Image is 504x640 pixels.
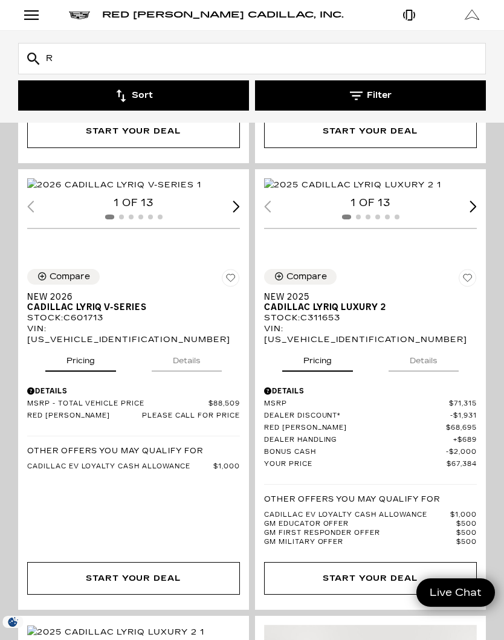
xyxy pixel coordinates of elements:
a: Your Price $67,384 [264,460,477,469]
button: Save Vehicle [459,269,477,292]
span: Please call for price [142,412,240,421]
a: Red [PERSON_NAME] Please call for price [27,412,240,421]
div: Pricing Details - New 2026 Cadillac LYRIQ V-Series [27,386,240,396]
button: Filter [255,80,486,111]
span: $1,000 [450,511,477,520]
div: 1 / 2 [27,178,240,192]
a: MSRP $71,315 [264,399,477,409]
span: $2,000 [446,448,477,457]
a: New 2025Cadillac LYRIQ Luxury 2 [264,292,477,312]
span: Cadillac EV Loyalty Cash Allowance [264,511,450,520]
button: pricing tab [282,345,353,372]
div: Stock : C311653 [264,312,477,323]
a: GM Educator Offer $500 [264,520,477,529]
input: Search Inventory [18,43,486,74]
span: GM Military Offer [264,538,456,547]
button: Save Vehicle [222,269,240,292]
a: GM Military Offer $500 [264,538,477,547]
a: Red [PERSON_NAME] Cadillac, Inc. [102,11,344,19]
span: $500 [456,529,477,538]
a: GM First Responder Offer $500 [264,529,477,538]
a: Start Your Deal [264,115,477,147]
span: Your Price [264,460,447,469]
div: 1 / 2 [264,178,477,192]
span: Cadillac EV Loyalty Cash Allowance [27,462,213,471]
button: details tab [152,345,222,372]
p: Other Offers You May Qualify For [27,445,203,456]
a: Bonus Cash $2,000 [264,448,477,457]
div: Next slide [470,201,477,212]
span: $689 [453,436,477,445]
button: pricing tab [45,345,116,372]
span: $71,315 [449,399,477,409]
div: undefined - New 2026 Cadillac LYRIQ V-Series [27,115,240,147]
span: Dealer Discount* [264,412,450,421]
span: New 2025 [264,292,468,302]
span: GM Educator Offer [264,520,456,529]
div: undefined - New 2026 Cadillac LYRIQ V-Series [27,562,240,595]
span: $67,384 [447,460,477,469]
div: 1 of 13 [264,196,477,210]
img: 2025 Cadillac LYRIQ Luxury 2 1 [264,178,441,192]
a: Cadillac EV Loyalty Cash Allowance $1,000 [264,511,477,520]
img: Cadillac logo [69,11,90,19]
span: New 2026 [27,292,231,302]
span: Red [PERSON_NAME] [264,424,446,433]
span: $1,000 [213,462,240,471]
div: VIN: [US_VEHICLE_IDENTIFICATION_NUMBER] [27,323,240,345]
span: Dealer Handling [264,436,453,445]
span: Cadillac LYRIQ V-Series [27,302,231,312]
a: Cadillac EV Loyalty Cash Allowance $1,000 [27,462,240,471]
a: MSRP - Total Vehicle Price $88,509 [27,399,240,409]
button: Sort [18,80,249,111]
button: details tab [389,345,459,372]
a: New 2026Cadillac LYRIQ V-Series [27,292,240,312]
span: Live Chat [424,586,488,600]
button: Compare Vehicle [264,269,337,285]
button: Compare Vehicle [27,269,100,285]
a: Start Your Deal [264,562,477,595]
div: undefined - New 2025 Cadillac LYRIQ Luxury 2 [264,562,477,595]
span: GM First Responder Offer [264,529,456,538]
a: Start Your Deal [27,115,240,147]
div: 1 of 13 [27,196,240,210]
span: $88,509 [208,399,240,409]
a: Start Your Deal [27,562,240,595]
a: Dealer Discount* $1,931 [264,412,477,421]
span: Red [PERSON_NAME] [27,412,142,421]
span: Cadillac LYRIQ Luxury 2 [264,302,468,312]
div: Next slide [233,201,240,212]
div: Compare [50,271,90,282]
span: Red [PERSON_NAME] Cadillac, Inc. [102,10,344,20]
span: $68,695 [446,424,477,433]
span: Bonus Cash [264,448,446,457]
div: undefined - New 2026 Cadillac LYRIQ V-Series [264,115,477,147]
span: $500 [456,538,477,547]
div: VIN: [US_VEHICLE_IDENTIFICATION_NUMBER] [264,323,477,345]
span: $500 [456,520,477,529]
div: 1 / 2 [27,625,240,639]
div: Stock : C601713 [27,312,240,323]
span: MSRP [264,399,449,409]
img: 2026 Cadillac LYRIQ V-Series 1 [27,178,201,192]
a: Red [PERSON_NAME] $68,695 [264,424,477,433]
div: Compare [286,271,327,282]
img: 2025 Cadillac LYRIQ Luxury 2 1 [27,625,204,639]
div: Pricing Details - New 2025 Cadillac LYRIQ Luxury 2 [264,386,477,396]
span: MSRP - Total Vehicle Price [27,399,208,409]
a: Live Chat [416,578,495,607]
span: $1,931 [450,412,477,421]
a: Dealer Handling $689 [264,436,477,445]
p: Other Offers You May Qualify For [264,494,440,505]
